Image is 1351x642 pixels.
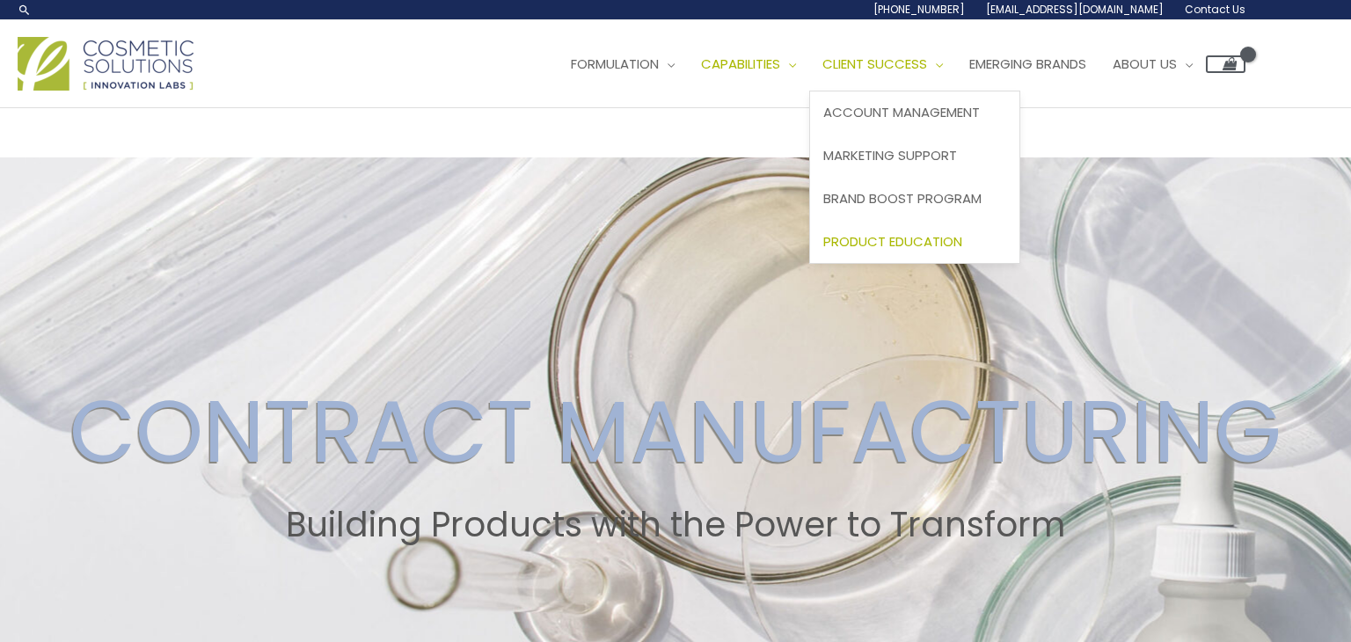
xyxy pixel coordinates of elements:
h2: Building Products with the Power to Transform [17,505,1334,545]
a: Emerging Brands [956,38,1099,91]
span: Marketing Support [823,146,957,164]
a: Product Education [810,220,1019,263]
a: About Us [1099,38,1206,91]
img: Cosmetic Solutions Logo [18,37,194,91]
nav: Site Navigation [544,38,1245,91]
a: Search icon link [18,3,32,17]
span: Brand Boost Program [823,189,982,208]
h2: CONTRACT MANUFACTURING [17,380,1334,484]
span: About Us [1113,55,1177,73]
span: Account Management [823,103,980,121]
a: Client Success [809,38,956,91]
a: Formulation [558,38,688,91]
span: [EMAIL_ADDRESS][DOMAIN_NAME] [986,2,1164,17]
a: Marketing Support [810,135,1019,178]
span: Contact Us [1185,2,1245,17]
span: [PHONE_NUMBER] [873,2,965,17]
span: Client Success [822,55,927,73]
span: Capabilities [701,55,780,73]
a: Brand Boost Program [810,177,1019,220]
span: Formulation [571,55,659,73]
span: Product Education [823,232,962,251]
a: Account Management [810,91,1019,135]
a: View Shopping Cart, empty [1206,55,1245,73]
span: Emerging Brands [969,55,1086,73]
a: Capabilities [688,38,809,91]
